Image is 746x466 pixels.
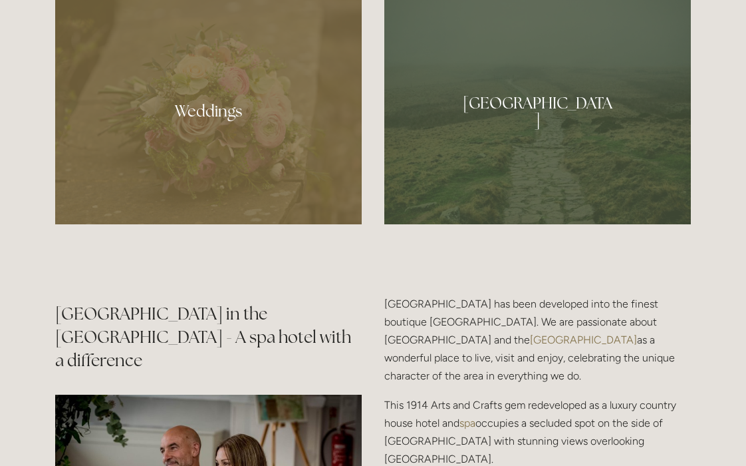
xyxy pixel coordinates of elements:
[55,302,362,372] h2: [GEOGRAPHIC_DATA] in the [GEOGRAPHIC_DATA] - A spa hotel with a difference
[384,295,691,385] p: [GEOGRAPHIC_DATA] has been developed into the finest boutique [GEOGRAPHIC_DATA]. We are passionat...
[530,334,637,346] a: [GEOGRAPHIC_DATA]
[459,417,475,429] a: spa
